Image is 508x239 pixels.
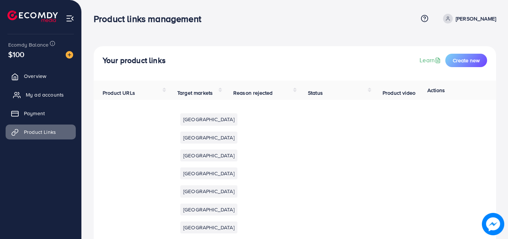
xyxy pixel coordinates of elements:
[8,41,49,48] span: Ecomdy Balance
[6,125,76,139] a: Product Links
[6,87,76,102] a: My ad accounts
[308,89,323,97] span: Status
[427,87,445,94] span: Actions
[180,167,237,179] li: [GEOGRAPHIC_DATA]
[103,89,135,97] span: Product URLs
[233,89,272,97] span: Reason rejected
[26,91,64,98] span: My ad accounts
[66,51,73,59] img: image
[6,69,76,84] a: Overview
[8,49,25,60] span: $100
[180,221,237,233] li: [GEOGRAPHIC_DATA]
[180,132,237,144] li: [GEOGRAPHIC_DATA]
[484,215,502,233] img: image
[7,10,58,22] img: logo
[420,56,442,65] a: Learn
[383,89,415,97] span: Product video
[453,57,480,64] span: Create new
[180,204,237,216] li: [GEOGRAPHIC_DATA]
[440,14,496,23] a: [PERSON_NAME]
[456,14,496,23] p: [PERSON_NAME]
[94,13,207,24] h3: Product links management
[103,56,166,65] h4: Your product links
[180,185,237,197] li: [GEOGRAPHIC_DATA]
[24,72,46,80] span: Overview
[180,113,237,125] li: [GEOGRAPHIC_DATA]
[445,54,487,67] button: Create new
[24,110,45,117] span: Payment
[177,89,213,97] span: Target markets
[6,106,76,121] a: Payment
[24,128,56,136] span: Product Links
[180,150,237,161] li: [GEOGRAPHIC_DATA]
[66,14,74,23] img: menu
